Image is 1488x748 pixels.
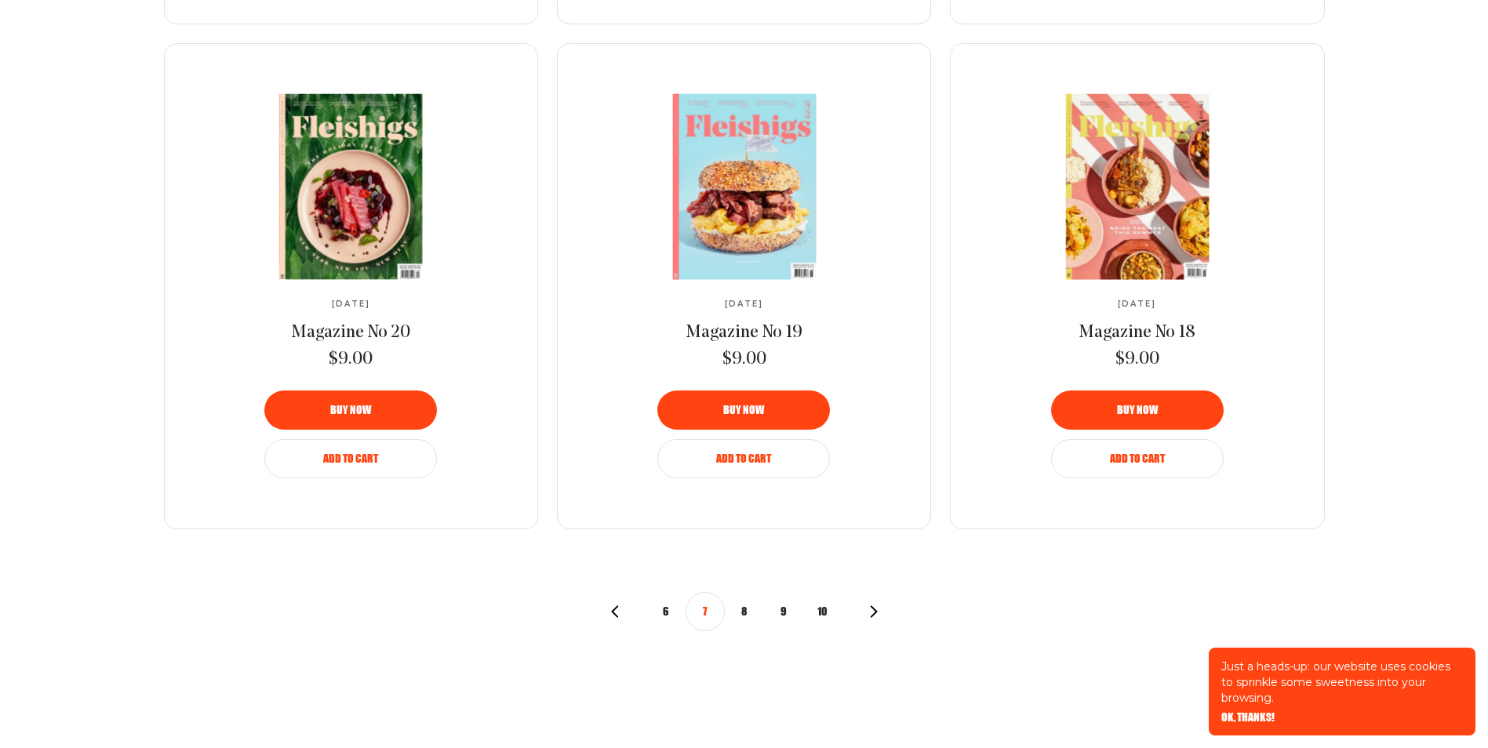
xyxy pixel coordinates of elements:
[1221,659,1463,706] p: Just a heads-up: our website uses cookies to sprinkle some sweetness into your browsing.
[291,321,410,345] a: Magazine No 20
[1117,405,1158,416] span: Buy now
[220,94,482,280] img: Magazine No 20
[657,390,830,430] button: Buy now
[1051,439,1224,478] button: Add to Cart
[646,592,686,631] button: 6
[264,390,437,430] button: Buy now
[1051,390,1224,430] button: Buy now
[686,324,802,342] span: Magazine No 19
[264,439,437,478] button: Add to Cart
[1079,324,1195,342] span: Magazine No 18
[764,592,803,631] button: 9
[332,300,370,309] span: [DATE]
[716,453,771,464] span: Add to Cart
[723,405,764,416] span: Buy now
[1079,321,1195,345] a: Magazine No 18
[291,324,410,342] span: Magazine No 20
[323,453,378,464] span: Add to Cart
[1006,94,1268,280] img: Magazine No 18
[725,300,763,309] span: [DATE]
[613,94,875,280] img: Magazine No 19
[1221,712,1275,723] button: OK, THANKS!
[686,321,802,345] a: Magazine No 19
[722,348,766,372] span: $9.00
[657,439,830,478] button: Add to Cart
[686,592,725,631] button: 7
[1118,300,1156,309] span: [DATE]
[329,348,373,372] span: $9.00
[1115,348,1159,372] span: $9.00
[1006,94,1268,279] a: Magazine No 18Magazine No 18
[803,592,842,631] button: 10
[613,94,875,279] a: Magazine No 19Magazine No 19
[220,94,482,279] a: Magazine No 20Magazine No 20
[330,405,371,416] span: Buy now
[1110,453,1165,464] span: Add to Cart
[725,592,764,631] button: 8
